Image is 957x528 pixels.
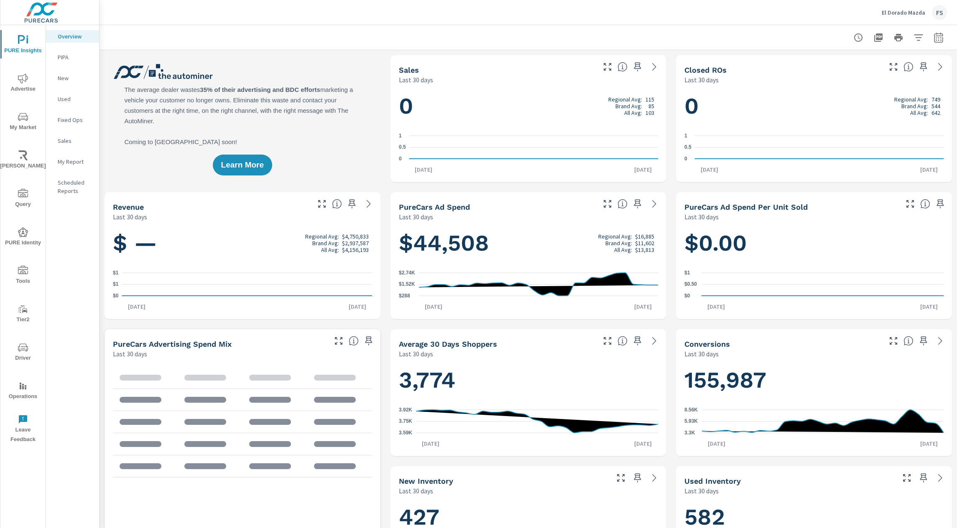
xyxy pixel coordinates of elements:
[684,133,687,139] text: 1
[399,156,402,162] text: 0
[342,240,369,246] p: $2,937,587
[914,439,944,448] p: [DATE]
[58,137,92,145] p: Sales
[113,340,232,348] h5: PureCars Advertising Spend Mix
[349,336,359,346] span: This table looks at how you compare to the amount of budget you spend per channel as opposed to y...
[614,246,632,253] p: All Avg:
[3,112,43,132] span: My Market
[702,439,731,448] p: [DATE]
[409,165,438,174] p: [DATE]
[684,282,697,287] text: $0.50
[58,74,92,82] p: New
[3,35,43,56] span: PURE Insights
[917,471,930,485] span: Save this to your personalized report
[684,407,698,413] text: 8.56K
[416,439,445,448] p: [DATE]
[646,96,654,103] p: 115
[870,29,887,46] button: "Export Report to PDF"
[399,92,658,120] h1: 0
[903,62,914,72] span: Number of Repair Orders Closed by the selected dealership group over the selected time range. [So...
[914,165,944,174] p: [DATE]
[910,29,927,46] button: Apply Filters
[3,227,43,248] span: PURE Identity
[890,29,907,46] button: Print Report
[58,157,92,166] p: My Report
[932,5,947,20] div: FS
[58,178,92,195] p: Scheduled Reports
[305,233,339,240] p: Regional Avg:
[882,9,925,16] p: El Dorado Mazda
[3,381,43,401] span: Operations
[113,293,119,299] text: $0
[684,419,698,424] text: 5.93K
[887,60,900,74] button: Make Fullscreen
[399,212,433,222] p: Last 30 days
[684,477,741,485] h5: Used Inventory
[3,266,43,286] span: Tools
[113,212,147,222] p: Last 30 days
[46,114,99,126] div: Fixed Ops
[342,233,369,240] p: $4,750,833
[362,334,375,348] span: Save this to your personalized report
[399,477,453,485] h5: New Inventory
[58,116,92,124] p: Fixed Ops
[46,51,99,63] div: PIPA
[646,109,654,116] p: 103
[648,334,661,348] a: See more details in report
[601,60,614,74] button: Make Fullscreen
[917,334,930,348] span: Save this to your personalized report
[399,203,470,211] h5: PureCars Ad Spend
[58,32,92,41] p: Overview
[419,302,448,311] p: [DATE]
[684,212,719,222] p: Last 30 days
[900,471,914,485] button: Make Fullscreen
[332,199,342,209] span: Total sales revenue over the selected date range. [Source: This data is sourced from the dealer’s...
[0,25,46,448] div: nav menu
[648,197,661,211] a: See more details in report
[399,340,497,348] h5: Average 30 Days Shoppers
[910,109,928,116] p: All Avg:
[702,302,731,311] p: [DATE]
[931,96,940,103] p: 749
[113,270,119,276] text: $1
[931,103,940,109] p: 544
[3,150,43,171] span: [PERSON_NAME]
[618,199,628,209] span: Total cost of media for all PureCars channels for the selected dealership group over the selected...
[934,471,947,485] a: See more details in report
[399,430,412,436] text: 3.59K
[399,349,433,359] p: Last 30 days
[934,60,947,74] a: See more details in report
[3,414,43,444] span: Leave Feedback
[399,270,415,276] text: $2.74K
[399,66,419,74] h5: Sales
[618,336,628,346] span: A rolling 30 day total of daily Shoppers on the dealership website, averaged over the selected da...
[684,349,719,359] p: Last 30 days
[399,366,658,394] h1: 3,774
[684,430,695,436] text: 3.3K
[917,60,930,74] span: Save this to your personalized report
[624,109,642,116] p: All Avg:
[903,197,917,211] button: Make Fullscreen
[684,340,730,348] h5: Conversions
[628,439,658,448] p: [DATE]
[315,197,329,211] button: Make Fullscreen
[345,197,359,211] span: Save this to your personalized report
[684,293,690,299] text: $0
[399,486,433,496] p: Last 30 days
[3,304,43,325] span: Tier2
[46,155,99,168] div: My Report
[221,161,264,169] span: Learn More
[46,72,99,84] div: New
[934,334,947,348] a: See more details in report
[399,133,402,139] text: 1
[934,197,947,211] span: Save this to your personalized report
[58,95,92,103] p: Used
[399,293,410,299] text: $288
[894,96,928,103] p: Regional Avg:
[648,60,661,74] a: See more details in report
[362,197,375,211] a: See more details in report
[635,246,654,253] p: $13,813
[684,203,808,211] h5: PureCars Ad Spend Per Unit Sold
[598,233,632,240] p: Regional Avg:
[312,240,339,246] p: Brand Avg:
